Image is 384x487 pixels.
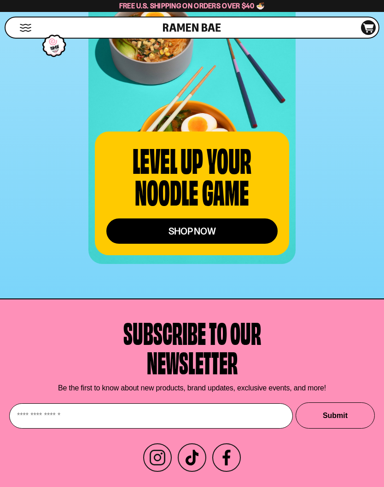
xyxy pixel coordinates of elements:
[9,403,293,429] input: Enter your email
[19,24,32,32] button: Mobile Menu Trigger
[58,384,326,392] p: Be the first to know about new products, brand updates, exclusive events, and more!
[106,143,278,206] p: LEVEL UP YOUR NOODLE GAME
[296,402,375,429] button: Submit
[119,1,265,10] span: Free U.S. Shipping on Orders over $40 🍜
[123,317,261,376] h4: Subscribe to our newsletter
[106,218,278,244] a: shop now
